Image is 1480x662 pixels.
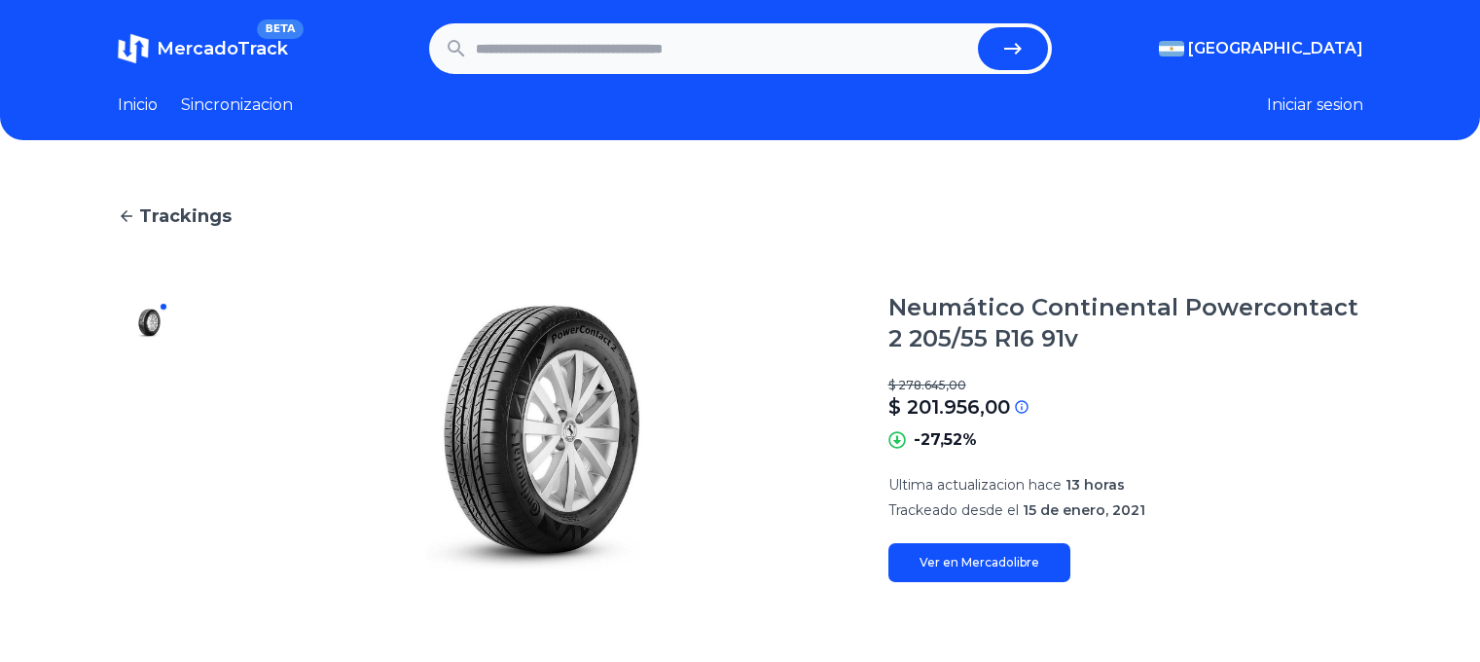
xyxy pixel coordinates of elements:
h1: Neumático Continental Powercontact 2 205/55 R16 91v [888,292,1363,354]
span: Ultima actualizacion hace [888,476,1062,494]
span: 15 de enero, 2021 [1023,501,1145,519]
img: MercadoTrack [118,33,149,64]
span: [GEOGRAPHIC_DATA] [1188,37,1363,60]
a: Sincronizacion [181,93,293,117]
a: Inicio [118,93,158,117]
span: Trackeado desde el [888,501,1019,519]
a: MercadoTrackBETA [118,33,288,64]
img: Neumático Continental Powercontact 2 205/55 R16 91v [219,292,849,582]
span: MercadoTrack [157,38,288,59]
span: Trackings [139,202,232,230]
p: $ 201.956,00 [888,393,1010,421]
a: Ver en Mercadolibre [888,543,1070,582]
img: Argentina [1159,41,1184,56]
button: Iniciar sesion [1267,93,1363,117]
button: [GEOGRAPHIC_DATA] [1159,37,1363,60]
p: -27,52% [914,428,977,452]
a: Trackings [118,202,1363,230]
img: Neumático Continental Powercontact 2 205/55 R16 91v [133,308,164,339]
span: 13 horas [1065,476,1125,494]
span: BETA [257,19,303,39]
p: $ 278.645,00 [888,378,1363,393]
